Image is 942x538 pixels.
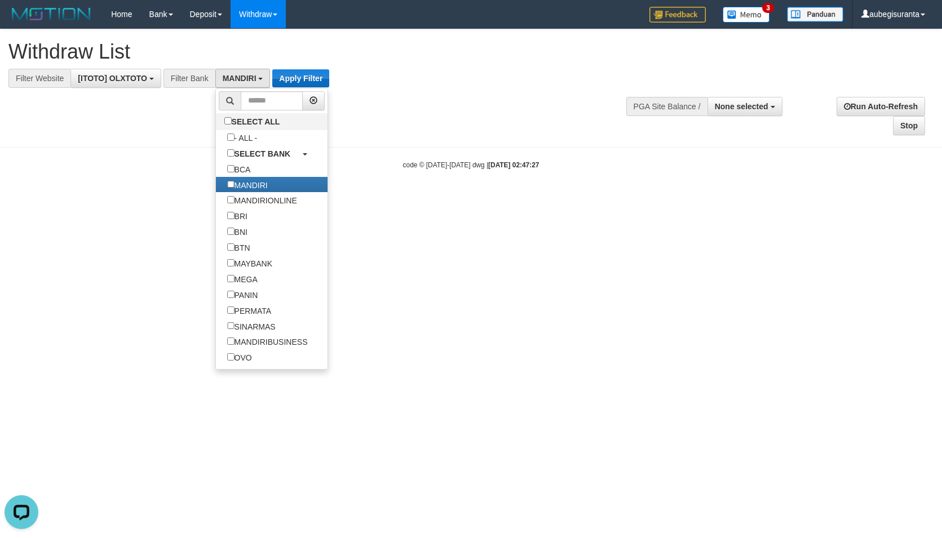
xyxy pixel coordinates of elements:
a: SELECT BANK [216,145,328,161]
button: None selected [707,97,782,116]
img: panduan.png [787,7,843,22]
input: MEGA [227,275,235,282]
label: PERMATA [216,303,283,318]
input: SELECT ALL [224,117,232,125]
button: MANDIRI [215,69,271,88]
button: Apply Filter [272,69,329,87]
div: Filter Bank [163,69,215,88]
label: SINARMAS [216,318,287,334]
label: BNI [216,224,259,239]
a: Run Auto-Refresh [837,97,925,116]
label: BRI [216,208,259,224]
label: MEGA [216,271,269,287]
label: MANDIRIONLINE [216,192,308,208]
label: GOPAY [216,365,273,381]
h1: Withdraw List [8,41,617,63]
div: PGA Site Balance / [626,97,707,116]
label: MANDIRI [216,177,279,193]
input: BRI [227,212,235,219]
img: Feedback.jpg [649,7,706,23]
label: - ALL - [216,130,269,145]
input: MANDIRIBUSINESS [227,337,235,345]
input: OVO [227,353,235,361]
label: BCA [216,161,262,177]
input: PERMATA [227,306,235,314]
span: [ITOTO] OLXTOTO [78,74,147,83]
strong: [DATE] 02:47:27 [488,161,539,169]
label: SELECT ALL [216,113,291,129]
input: PANIN [227,291,235,298]
a: Stop [893,116,925,135]
span: 3 [762,3,774,13]
input: MAYBANK [227,259,235,266]
button: [ITOTO] OLXTOTO [70,69,161,88]
b: SELECT BANK [235,149,291,158]
div: Filter Website [8,69,70,88]
label: MANDIRIBUSINESS [216,334,319,349]
button: Open LiveChat chat widget [5,5,38,38]
input: BNI [227,228,235,235]
img: MOTION_logo.png [8,6,94,23]
input: BTN [227,243,235,251]
input: MANDIRIONLINE [227,196,235,203]
input: SINARMAS [227,322,235,330]
label: BTN [216,239,262,255]
input: SELECT BANK [227,149,235,157]
small: code © [DATE]-[DATE] dwg | [403,161,539,169]
label: OVO [216,349,263,365]
input: - ALL - [227,134,235,141]
span: None selected [715,102,768,111]
input: MANDIRI [227,181,235,188]
img: Button%20Memo.svg [723,7,770,23]
label: MAYBANK [216,255,284,271]
label: PANIN [216,287,269,303]
input: BCA [227,165,235,172]
span: MANDIRI [223,74,256,83]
